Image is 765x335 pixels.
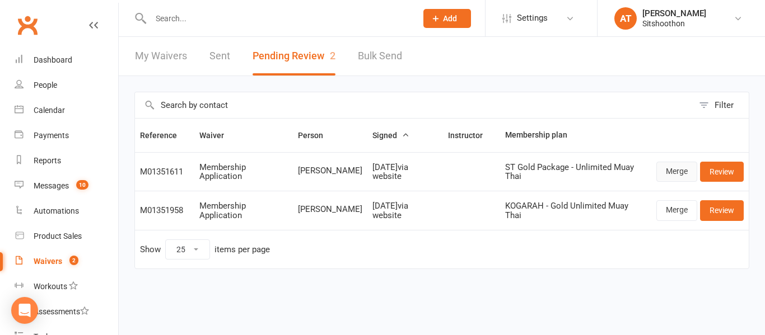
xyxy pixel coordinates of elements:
[199,201,288,220] div: Membership Application
[330,50,335,62] span: 2
[715,98,734,112] div: Filter
[34,257,62,266] div: Waivers
[700,200,744,220] a: Review
[298,166,362,176] span: [PERSON_NAME]
[15,73,118,98] a: People
[34,307,89,316] div: Assessments
[372,131,409,140] span: Signed
[140,131,189,140] span: Reference
[656,162,697,182] a: Merge
[11,297,38,324] div: Open Intercom Messenger
[372,163,438,181] div: [DATE] via website
[505,163,646,181] div: ST Gold Package - Unlimited Muay Thai
[135,92,693,118] input: Search by contact
[15,98,118,123] a: Calendar
[15,148,118,173] a: Reports
[76,180,88,190] span: 10
[15,274,118,299] a: Workouts
[199,163,288,181] div: Membership Application
[140,129,189,142] button: Reference
[372,129,409,142] button: Signed
[298,205,362,214] span: [PERSON_NAME]
[214,245,270,254] div: items per page
[15,224,118,249] a: Product Sales
[15,199,118,224] a: Automations
[34,206,79,215] div: Automations
[448,129,495,142] button: Instructor
[15,48,118,73] a: Dashboard
[34,181,69,190] div: Messages
[34,282,67,291] div: Workouts
[372,201,438,220] div: [DATE] via website
[34,81,57,89] div: People
[34,156,61,165] div: Reports
[656,200,697,220] a: Merge
[693,92,749,118] button: Filter
[140,167,189,177] div: M01351611
[15,123,118,148] a: Payments
[443,14,457,23] span: Add
[34,106,65,115] div: Calendar
[423,9,471,28] button: Add
[209,37,230,76] a: Sent
[15,173,118,199] a: Messages 10
[13,11,41,39] a: Clubworx
[34,55,72,64] div: Dashboard
[700,162,744,182] a: Review
[500,119,651,152] th: Membership plan
[147,11,409,26] input: Search...
[642,18,706,29] div: Sitshoothon
[135,37,187,76] a: My Waivers
[140,239,270,259] div: Show
[298,129,335,142] button: Person
[199,131,236,140] span: Waiver
[15,299,118,324] a: Assessments
[69,256,78,265] span: 2
[448,131,495,140] span: Instructor
[614,7,637,30] div: AT
[517,6,548,31] span: Settings
[253,37,335,76] button: Pending Review2
[199,129,236,142] button: Waiver
[505,201,646,220] div: KOGARAH - Gold Unlimited Muay Thai
[298,131,335,140] span: Person
[642,8,706,18] div: [PERSON_NAME]
[358,37,402,76] a: Bulk Send
[34,232,82,240] div: Product Sales
[140,206,189,215] div: M01351958
[15,249,118,274] a: Waivers 2
[34,131,69,140] div: Payments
